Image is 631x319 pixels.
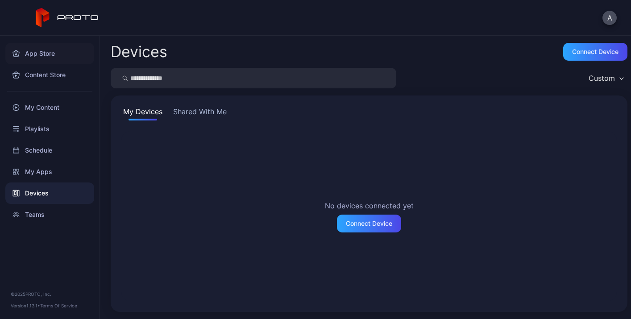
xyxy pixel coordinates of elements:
[5,204,94,225] a: Teams
[5,140,94,161] a: Schedule
[563,43,627,61] button: Connect device
[111,44,167,60] h2: Devices
[5,97,94,118] a: My Content
[171,106,228,120] button: Shared With Me
[589,74,615,83] div: Custom
[5,43,94,64] a: App Store
[337,215,401,232] button: Connect Device
[346,220,392,227] div: Connect Device
[11,290,89,298] div: © 2025 PROTO, Inc.
[5,118,94,140] a: Playlists
[40,303,77,308] a: Terms Of Service
[121,106,164,120] button: My Devices
[572,48,619,55] div: Connect device
[5,64,94,86] a: Content Store
[5,161,94,182] a: My Apps
[584,68,627,88] button: Custom
[5,182,94,204] a: Devices
[325,200,414,211] h2: No devices connected yet
[11,303,40,308] span: Version 1.13.1 •
[602,11,617,25] button: A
